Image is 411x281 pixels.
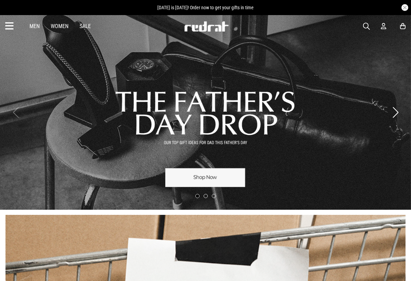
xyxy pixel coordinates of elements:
a: Sale [80,23,91,29]
button: Next slide [391,105,400,120]
button: Previous slide [11,105,20,120]
span: [DATE] is [DATE]! Order now to get your gifts in time [157,5,254,10]
img: Redrat logo [184,21,229,32]
a: Women [51,23,69,29]
a: Men [29,23,40,29]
